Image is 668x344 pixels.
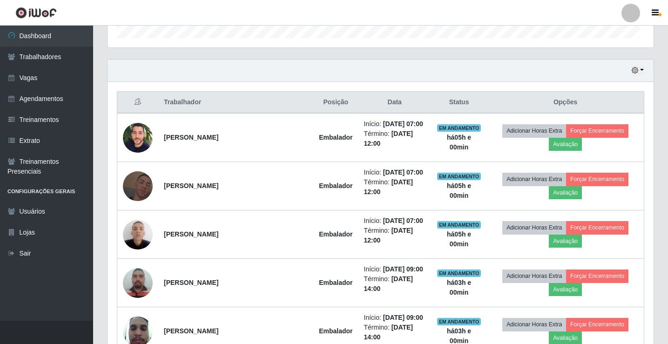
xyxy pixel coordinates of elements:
th: Data [358,92,431,114]
span: EM ANDAMENTO [437,124,481,132]
button: Adicionar Horas Extra [502,270,566,283]
strong: Embalador [319,134,352,141]
strong: Embalador [319,279,352,286]
li: Término: [364,226,425,245]
time: [DATE] 09:00 [383,314,423,321]
time: [DATE] 07:00 [383,169,423,176]
strong: Embalador [319,182,352,189]
button: Forçar Encerramento [566,270,628,283]
li: Início: [364,119,425,129]
img: 1686264689334.jpeg [123,263,153,303]
button: Avaliação [549,283,582,296]
span: EM ANDAMENTO [437,173,481,180]
button: Avaliação [549,186,582,199]
li: Início: [364,313,425,323]
img: 1701349754449.jpeg [123,215,153,254]
strong: [PERSON_NAME] [164,230,218,238]
strong: [PERSON_NAME] [164,279,218,286]
button: Forçar Encerramento [566,173,628,186]
button: Avaliação [549,235,582,248]
li: Término: [364,274,425,294]
li: Término: [364,129,425,148]
strong: Embalador [319,230,352,238]
button: Adicionar Horas Extra [502,173,566,186]
strong: há 05 h e 00 min [447,134,471,151]
li: Início: [364,168,425,177]
li: Início: [364,216,425,226]
time: [DATE] 09:00 [383,265,423,273]
button: Forçar Encerramento [566,318,628,331]
th: Status [431,92,487,114]
img: 1683118670739.jpeg [123,119,153,156]
img: 1690769088770.jpeg [123,160,153,213]
time: [DATE] 07:00 [383,120,423,128]
th: Trabalhador [158,92,313,114]
strong: [PERSON_NAME] [164,182,218,189]
th: Opções [487,92,644,114]
strong: [PERSON_NAME] [164,134,218,141]
li: Início: [364,264,425,274]
time: [DATE] 07:00 [383,217,423,224]
button: Avaliação [549,138,582,151]
strong: há 05 h e 00 min [447,230,471,248]
strong: [PERSON_NAME] [164,327,218,335]
li: Término: [364,323,425,342]
button: Forçar Encerramento [566,124,628,137]
strong: há 05 h e 00 min [447,182,471,199]
li: Término: [364,177,425,197]
th: Posição [313,92,358,114]
button: Adicionar Horas Extra [502,221,566,234]
span: EM ANDAMENTO [437,221,481,229]
button: Forçar Encerramento [566,221,628,234]
span: EM ANDAMENTO [437,318,481,325]
button: Adicionar Horas Extra [502,124,566,137]
strong: Embalador [319,327,352,335]
button: Adicionar Horas Extra [502,318,566,331]
span: EM ANDAMENTO [437,270,481,277]
strong: há 03 h e 00 min [447,279,471,296]
img: CoreUI Logo [15,7,57,19]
